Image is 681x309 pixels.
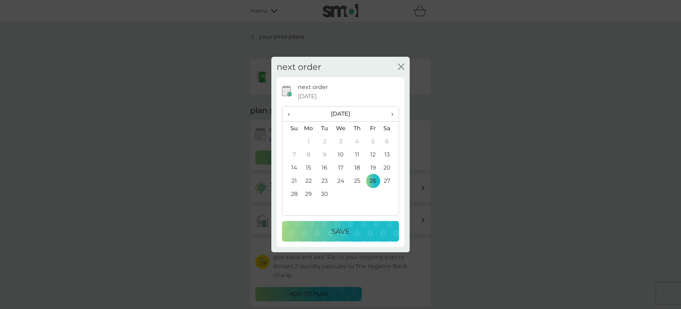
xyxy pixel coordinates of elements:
td: 12 [365,148,381,161]
th: Tu [317,122,333,135]
td: 1 [300,135,317,148]
span: ‹ [288,106,295,121]
th: We [333,122,349,135]
td: 5 [365,135,381,148]
td: 22 [300,174,317,187]
td: 7 [282,148,300,161]
td: 4 [349,135,365,148]
td: 10 [333,148,349,161]
td: 17 [333,161,349,174]
td: 2 [317,135,333,148]
td: 20 [381,161,399,174]
button: close [398,64,404,71]
td: 15 [300,161,317,174]
td: 9 [317,148,333,161]
td: 18 [349,161,365,174]
td: 21 [282,174,300,187]
p: next order [298,83,328,92]
th: Fr [365,122,381,135]
h2: next order [277,62,321,72]
button: Save [282,221,399,242]
th: Su [282,122,300,135]
td: 24 [333,174,349,187]
td: 6 [381,135,399,148]
td: 14 [282,161,300,174]
td: 8 [300,148,317,161]
td: 26 [365,174,381,187]
span: › [386,106,393,121]
td: 13 [381,148,399,161]
td: 30 [317,187,333,200]
td: 29 [300,187,317,200]
td: 11 [349,148,365,161]
td: 23 [317,174,333,187]
td: 25 [349,174,365,187]
th: Sa [381,122,399,135]
td: 28 [282,187,300,200]
th: [DATE] [300,106,381,122]
span: [DATE] [298,92,317,101]
th: Th [349,122,365,135]
td: 3 [333,135,349,148]
td: 16 [317,161,333,174]
td: 19 [365,161,381,174]
td: 27 [381,174,399,187]
th: Mo [300,122,317,135]
p: Save [331,226,350,237]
